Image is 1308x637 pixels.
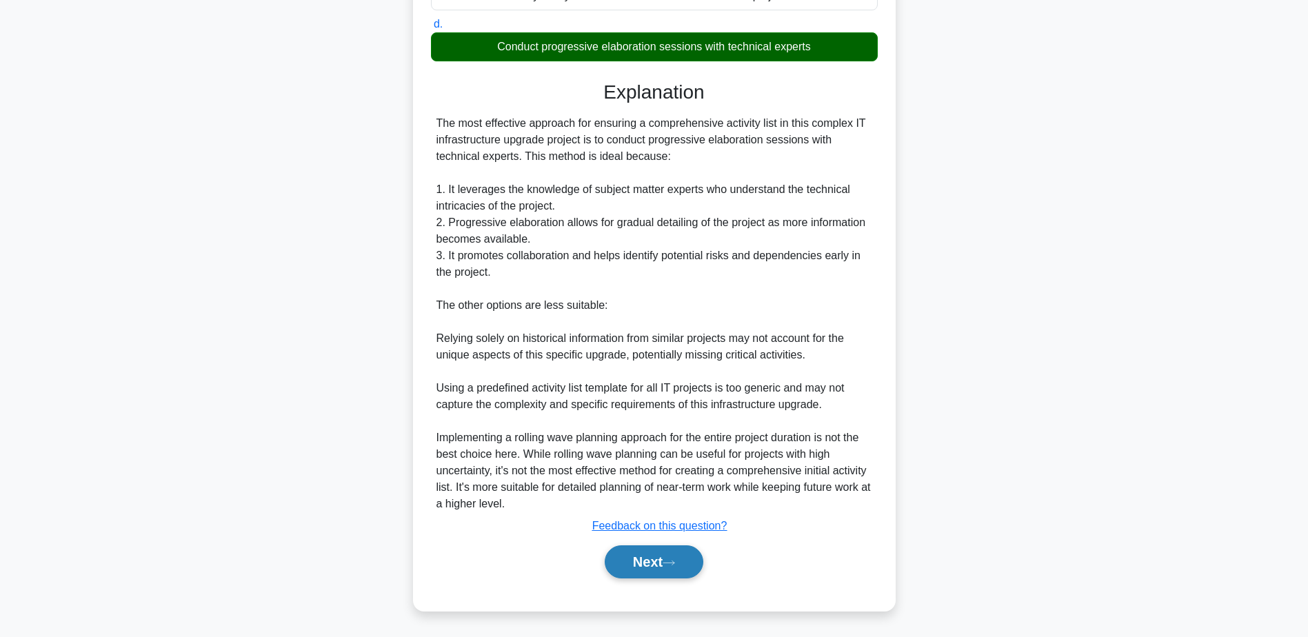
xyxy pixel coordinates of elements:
a: Feedback on this question? [592,520,727,532]
button: Next [605,545,703,578]
span: d. [434,18,443,30]
div: The most effective approach for ensuring a comprehensive activity list in this complex IT infrast... [436,115,872,512]
div: Conduct progressive elaboration sessions with technical experts [431,32,878,61]
h3: Explanation [439,81,869,104]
